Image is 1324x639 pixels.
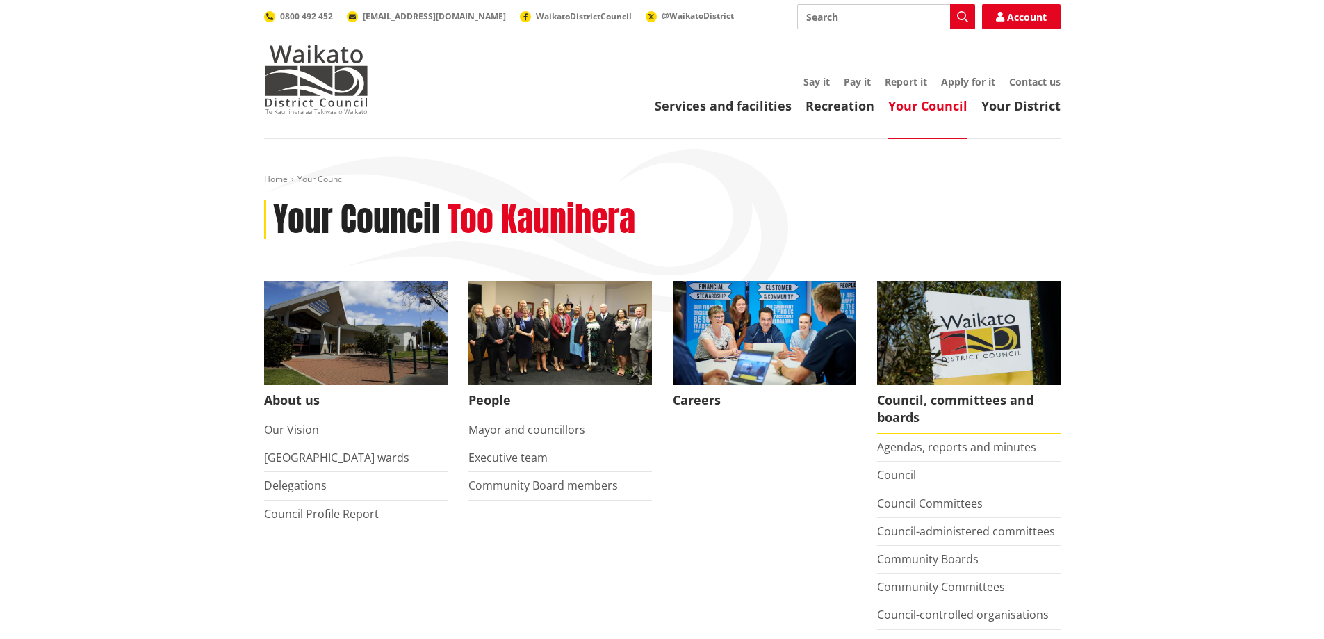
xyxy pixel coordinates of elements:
span: [EMAIL_ADDRESS][DOMAIN_NAME] [363,10,506,22]
a: Your Council [888,97,967,114]
span: WaikatoDistrictCouncil [536,10,632,22]
a: 0800 492 452 [264,10,333,22]
a: Executive team [468,450,548,465]
a: [GEOGRAPHIC_DATA] wards [264,450,409,465]
span: @WaikatoDistrict [662,10,734,22]
a: Our Vision [264,422,319,437]
a: Waikato-District-Council-sign Council, committees and boards [877,281,1061,434]
input: Search input [797,4,975,29]
a: Council Committees [877,496,983,511]
img: Office staff in meeting - Career page [673,281,856,385]
a: WDC Building 0015 About us [264,281,448,416]
a: Community Board members [468,478,618,493]
span: Your Council [297,173,346,185]
a: Delegations [264,478,327,493]
a: Council [877,467,916,483]
span: Council, committees and boards [877,385,1061,434]
img: Waikato-District-Council-sign [877,281,1061,385]
span: People [468,385,652,416]
a: Your District [981,97,1061,114]
h2: Too Kaunihera [448,200,635,240]
a: Say it [803,75,830,88]
a: Community Boards [877,551,979,567]
h1: Your Council [273,200,440,240]
img: 2022 Council [468,281,652,385]
a: 2022 Council People [468,281,652,416]
a: Community Committees [877,579,1005,594]
a: Services and facilities [655,97,792,114]
a: WaikatoDistrictCouncil [520,10,632,22]
a: Council Profile Report [264,506,379,521]
a: Careers [673,281,856,416]
a: Council-controlled organisations [877,607,1049,622]
a: Pay it [844,75,871,88]
a: Home [264,173,288,185]
span: Careers [673,385,856,416]
a: @WaikatoDistrict [646,10,734,22]
a: Mayor and councillors [468,422,585,437]
a: Report it [885,75,927,88]
a: Agendas, reports and minutes [877,439,1036,455]
nav: breadcrumb [264,174,1061,186]
a: Apply for it [941,75,995,88]
a: Council-administered committees [877,524,1055,539]
a: Recreation [806,97,874,114]
a: Account [982,4,1061,29]
img: WDC Building 0015 [264,281,448,385]
span: About us [264,385,448,416]
img: Waikato District Council - Te Kaunihera aa Takiwaa o Waikato [264,45,368,114]
a: [EMAIL_ADDRESS][DOMAIN_NAME] [347,10,506,22]
span: 0800 492 452 [280,10,333,22]
a: Contact us [1009,75,1061,88]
